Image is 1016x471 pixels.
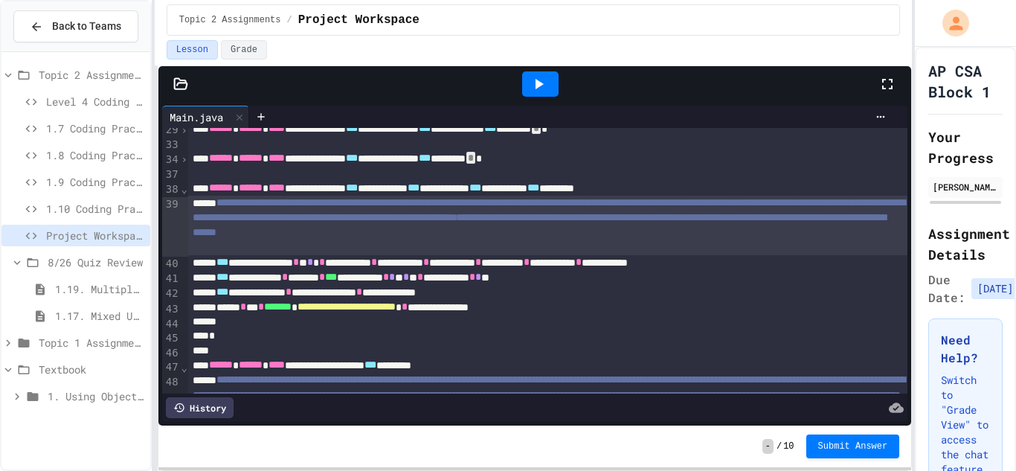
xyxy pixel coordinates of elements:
h3: Need Help? [941,331,990,367]
span: Unfold line [181,153,188,165]
span: Submit Answer [818,440,888,452]
div: 34 [162,153,181,167]
span: Project Workspace [298,11,419,29]
div: 45 [162,331,181,346]
span: Level 4 Coding Challenge [46,94,144,109]
span: Topic 2 Assignments [179,14,281,26]
div: [PERSON_NAME] [933,180,998,193]
span: Back to Teams [52,19,121,34]
span: 1.7 Coding Practice [46,121,144,136]
h2: Assignment Details [928,223,1003,265]
span: Due Date: [928,271,965,307]
span: 1.17. Mixed Up Code Practice 1.1-1.6 [55,308,144,324]
div: 38 [162,182,181,197]
div: 46 [162,346,181,361]
div: Main.java [162,109,231,125]
div: 33 [162,138,181,153]
div: 39 [162,197,181,257]
div: 47 [162,360,181,375]
span: 1.10 Coding Practice [46,201,144,217]
button: Grade [221,40,267,60]
button: Submit Answer [806,435,900,458]
span: folded code [466,152,475,164]
h2: Your Progress [928,126,1003,168]
span: 1.9 Coding Practice [46,174,144,190]
div: 40 [162,257,181,272]
button: Back to Teams [13,10,138,42]
span: Fold line [181,362,188,374]
div: 43 [162,302,181,317]
span: Topic 1 Assignments [39,335,144,350]
div: 29 [162,123,181,138]
div: 42 [162,286,181,301]
h1: AP CSA Block 1 [928,60,1003,102]
span: - [762,439,774,454]
div: 37 [162,167,181,182]
span: / [287,14,292,26]
div: 48 [162,375,181,435]
div: Main.java [162,106,249,128]
span: Topic 2 Assignments [39,67,144,83]
span: 1.8 Coding Practice [46,147,144,163]
span: Fold line [181,183,188,195]
span: Project Workspace [46,228,144,243]
span: 8/26 Quiz Review [48,254,144,270]
span: 1. Using Objects and Methods [48,388,144,404]
div: 41 [162,272,181,286]
div: 44 [162,317,181,332]
span: folded code [532,122,541,134]
span: 1.19. Multiple Choice Exercises for Unit 1a (1.1-1.6) [55,281,144,297]
div: My Account [927,6,973,40]
span: Textbook [39,362,144,377]
div: History [166,397,234,418]
span: Unfold line [181,124,188,136]
span: 10 [783,440,794,452]
button: Lesson [167,40,218,60]
span: / [777,440,782,452]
